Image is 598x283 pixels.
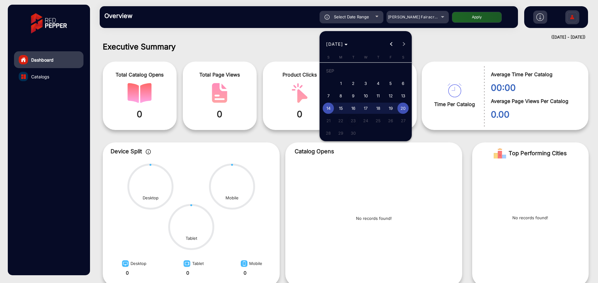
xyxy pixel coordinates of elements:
[390,55,392,59] span: F
[359,102,372,114] button: September 17, 2025
[384,114,397,127] button: September 26, 2025
[397,78,409,89] span: 6
[335,127,347,139] button: September 29, 2025
[397,90,409,102] button: September 13, 2025
[335,115,346,126] span: 22
[360,78,371,89] span: 3
[348,103,359,114] span: 16
[397,77,409,90] button: September 6, 2025
[385,78,396,89] span: 5
[322,65,409,77] td: SEP
[384,90,397,102] button: September 12, 2025
[372,102,384,114] button: September 18, 2025
[397,115,409,126] span: 27
[384,77,397,90] button: September 5, 2025
[373,115,384,126] span: 25
[384,102,397,114] button: September 19, 2025
[347,102,359,114] button: September 16, 2025
[373,78,384,89] span: 4
[402,55,404,59] span: S
[397,102,409,114] button: September 20, 2025
[327,55,330,59] span: S
[335,128,346,139] span: 29
[323,103,334,114] span: 14
[335,90,347,102] button: September 8, 2025
[377,55,379,59] span: T
[397,90,409,101] span: 13
[347,114,359,127] button: September 23, 2025
[385,115,396,126] span: 26
[324,39,350,50] button: Choose month and year
[359,90,372,102] button: September 10, 2025
[348,115,359,126] span: 23
[352,55,354,59] span: T
[385,38,398,50] button: Previous month
[372,114,384,127] button: September 25, 2025
[360,103,371,114] span: 17
[373,103,384,114] span: 18
[339,55,342,59] span: M
[322,102,335,114] button: September 14, 2025
[335,114,347,127] button: September 22, 2025
[359,114,372,127] button: September 24, 2025
[335,78,346,89] span: 1
[323,90,334,101] span: 7
[335,102,347,114] button: September 15, 2025
[323,128,334,139] span: 28
[322,127,335,139] button: September 28, 2025
[335,103,346,114] span: 15
[347,127,359,139] button: September 30, 2025
[359,77,372,90] button: September 3, 2025
[348,90,359,101] span: 9
[397,103,409,114] span: 20
[322,90,335,102] button: September 7, 2025
[360,115,371,126] span: 24
[348,78,359,89] span: 2
[372,90,384,102] button: September 11, 2025
[372,77,384,90] button: September 4, 2025
[397,114,409,127] button: September 27, 2025
[364,55,368,59] span: W
[335,90,346,101] span: 8
[323,115,334,126] span: 21
[335,77,347,90] button: September 1, 2025
[385,103,396,114] span: 19
[348,128,359,139] span: 30
[322,114,335,127] button: September 21, 2025
[326,41,343,47] span: [DATE]
[347,77,359,90] button: September 2, 2025
[347,90,359,102] button: September 9, 2025
[360,90,371,101] span: 10
[385,90,396,101] span: 12
[373,90,384,101] span: 11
